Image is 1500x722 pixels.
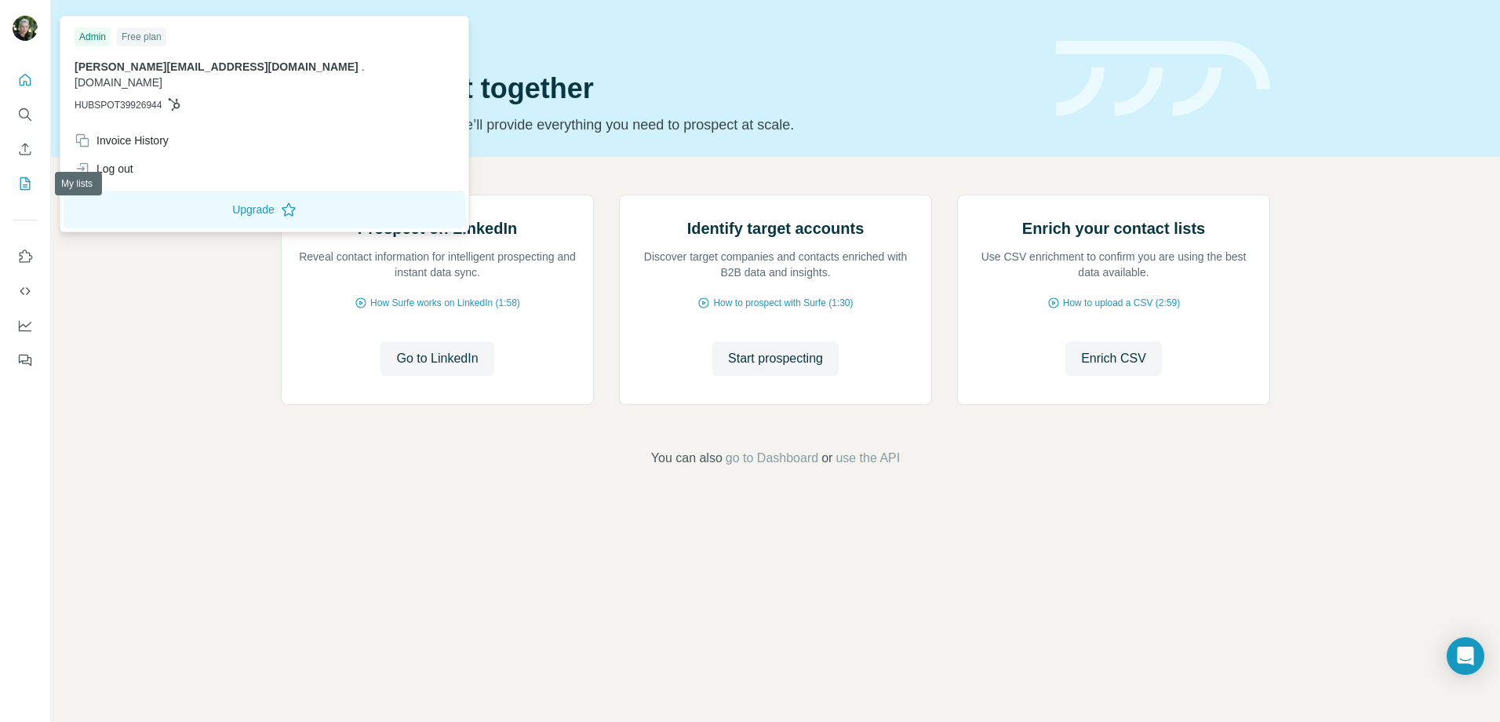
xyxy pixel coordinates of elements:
div: Admin [75,27,111,46]
div: Open Intercom Messenger [1447,637,1484,675]
button: Use Surfe API [13,277,38,305]
button: Dashboard [13,312,38,340]
span: [DOMAIN_NAME] [75,76,162,89]
span: Start prospecting [728,349,823,368]
span: How Surfe works on LinkedIn (1:58) [370,296,520,310]
img: Avatar [13,16,38,41]
div: Log out [75,161,133,177]
button: Quick start [13,66,38,94]
span: HUBSPOT39926944 [75,98,162,112]
button: Upgrade [64,191,465,228]
button: go to Dashboard [726,449,818,468]
span: Enrich CSV [1081,349,1146,368]
button: Enrich CSV [1065,341,1162,376]
span: You can also [651,449,723,468]
button: Use Surfe on LinkedIn [13,242,38,271]
button: Enrich CSV [13,135,38,163]
button: use the API [836,449,900,468]
p: Reveal contact information for intelligent prospecting and instant data sync. [297,249,577,280]
div: Free plan [117,27,166,46]
span: How to prospect with Surfe (1:30) [713,296,853,310]
p: Use CSV enrichment to confirm you are using the best data available. [974,249,1254,280]
h1: Let’s prospect together [281,73,1037,104]
div: Quick start [281,29,1037,45]
span: or [821,449,832,468]
button: Search [13,100,38,129]
h2: Enrich your contact lists [1022,217,1205,239]
span: . [362,60,365,73]
img: banner [1056,41,1270,117]
button: Go to LinkedIn [380,341,493,376]
span: How to upload a CSV (2:59) [1063,296,1180,310]
button: Start prospecting [712,341,839,376]
div: Invoice History [75,133,169,148]
p: Discover target companies and contacts enriched with B2B data and insights. [635,249,916,280]
span: [PERSON_NAME][EMAIL_ADDRESS][DOMAIN_NAME] [75,60,359,73]
h2: Identify target accounts [687,217,865,239]
button: Feedback [13,346,38,374]
button: My lists [13,170,38,198]
span: Go to LinkedIn [396,349,478,368]
p: Pick your starting point and we’ll provide everything you need to prospect at scale. [281,114,1037,136]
